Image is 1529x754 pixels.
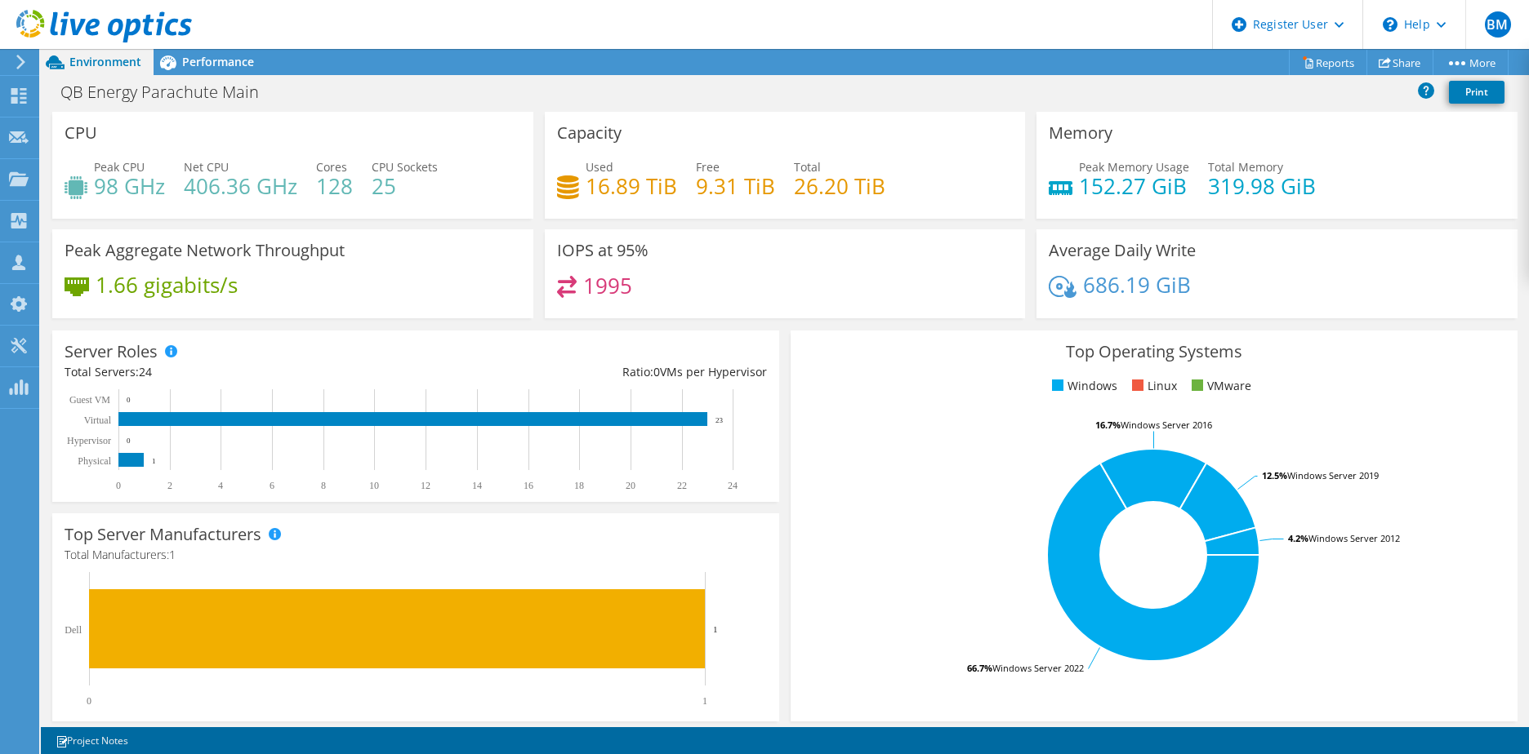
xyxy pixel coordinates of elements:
h3: Capacity [557,124,622,142]
text: 16 [524,480,533,491]
text: 23 [715,416,724,424]
text: 22 [677,480,687,491]
h3: IOPS at 95% [557,242,649,259]
text: Guest VM [69,394,110,406]
tspan: 66.7% [967,662,992,674]
text: 1 [702,695,707,707]
span: BM [1485,11,1511,38]
a: Project Notes [44,730,140,751]
tspan: Windows Server 2012 [1308,532,1400,544]
text: 10 [369,480,379,491]
span: Environment [69,54,141,69]
span: Peak CPU [94,159,145,175]
h1: QB Energy Parachute Main [53,83,284,101]
text: 0 [127,396,131,404]
tspan: Windows Server 2016 [1121,419,1212,431]
h4: 98 GHz [94,177,165,195]
div: Ratio: VMs per Hypervisor [416,363,767,381]
div: Total Servers: [65,363,416,381]
h3: Peak Aggregate Network Throughput [65,242,345,259]
span: 0 [653,364,660,379]
h4: 152.27 GiB [1079,177,1189,195]
h3: Server Roles [65,343,158,361]
tspan: 16.7% [1095,419,1121,431]
svg: \n [1383,17,1397,32]
h3: Top Operating Systems [803,343,1505,361]
text: Virtual [84,415,112,426]
a: Share [1366,50,1433,75]
text: 4 [218,480,223,491]
text: 0 [87,695,91,707]
h4: 128 [316,177,353,195]
text: 24 [728,480,738,491]
text: 0 [116,480,121,491]
h4: 1.66 gigabits/s [96,276,238,294]
text: Physical [78,455,111,467]
text: Hypervisor [67,435,111,446]
span: Free [696,159,720,175]
text: Dell [65,624,82,636]
h4: 1995 [583,277,632,295]
tspan: Windows Server 2022 [992,662,1084,674]
span: Total [794,159,821,175]
h4: 26.20 TiB [794,177,885,195]
span: Performance [182,54,254,69]
a: Reports [1289,50,1367,75]
text: 1 [152,457,156,465]
li: Linux [1128,377,1177,395]
h4: 9.31 TiB [696,177,775,195]
span: Net CPU [184,159,229,175]
h3: Average Daily Write [1049,242,1196,259]
a: Print [1449,81,1504,104]
h4: 25 [372,177,438,195]
text: 8 [321,480,326,491]
text: 12 [421,480,430,491]
span: Cores [316,159,347,175]
text: 6 [270,480,274,491]
h4: 406.36 GHz [184,177,297,195]
li: Windows [1048,377,1117,395]
text: 18 [574,480,584,491]
text: 1 [713,624,718,634]
span: 24 [139,364,152,379]
h3: Memory [1049,124,1112,142]
h4: 319.98 GiB [1208,177,1316,195]
a: More [1433,50,1509,75]
text: 20 [626,480,635,491]
span: 1 [169,547,176,562]
tspan: 12.5% [1262,469,1287,481]
span: Total Memory [1208,159,1283,175]
tspan: Windows Server 2019 [1287,469,1379,481]
text: 0 [127,437,131,445]
h3: Top Server Manufacturers [65,526,261,543]
tspan: 4.2% [1288,532,1308,544]
span: Peak Memory Usage [1079,159,1189,175]
text: 2 [167,480,172,491]
span: Used [586,159,613,175]
li: VMware [1188,377,1251,395]
span: CPU Sockets [372,159,438,175]
h3: CPU [65,124,97,142]
h4: 16.89 TiB [586,177,677,195]
h4: 686.19 GiB [1083,276,1191,294]
text: 14 [472,480,482,491]
h4: Total Manufacturers: [65,546,767,564]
